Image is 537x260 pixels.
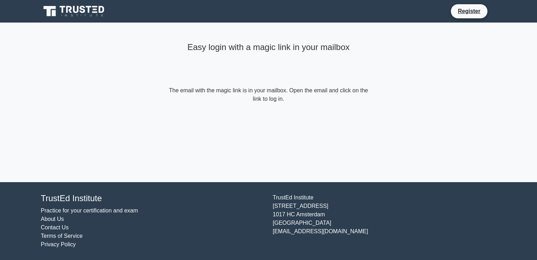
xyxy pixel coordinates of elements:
[41,193,264,204] h4: TrustEd Institute
[41,233,83,239] a: Terms of Service
[454,7,485,16] a: Register
[167,86,370,103] form: The email with the magic link is in your mailbox. Open the email and click on the link to log in.
[41,224,69,230] a: Contact Us
[167,42,370,52] h4: Easy login with a magic link in your mailbox
[41,216,64,222] a: About Us
[268,193,500,249] div: TrustEd Institute [STREET_ADDRESS] 1017 HC Amsterdam [GEOGRAPHIC_DATA] [EMAIL_ADDRESS][DOMAIN_NAME]
[41,241,76,247] a: Privacy Policy
[41,208,138,213] a: Practice for your certification and exam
